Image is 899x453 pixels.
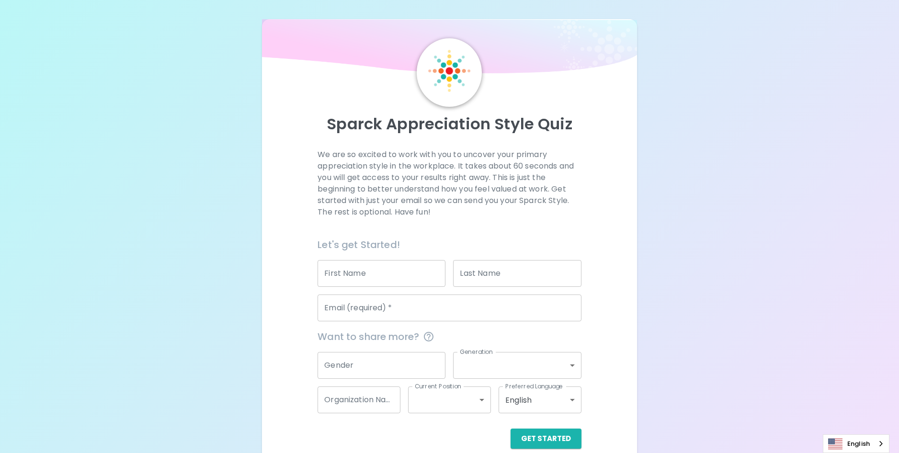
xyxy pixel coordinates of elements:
[273,114,625,134] p: Sparck Appreciation Style Quiz
[423,331,434,342] svg: This information is completely confidential and only used for aggregated appreciation studies at ...
[318,329,581,344] span: Want to share more?
[823,435,889,453] a: English
[428,50,470,92] img: Sparck Logo
[511,429,581,449] button: Get Started
[318,237,581,252] h6: Let's get Started!
[823,434,889,453] aside: Language selected: English
[823,434,889,453] div: Language
[262,19,637,78] img: wave
[499,386,581,413] div: English
[505,382,563,390] label: Preferred Language
[318,149,581,218] p: We are so excited to work with you to uncover your primary appreciation style in the workplace. I...
[460,348,493,356] label: Generation
[415,382,461,390] label: Current Position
